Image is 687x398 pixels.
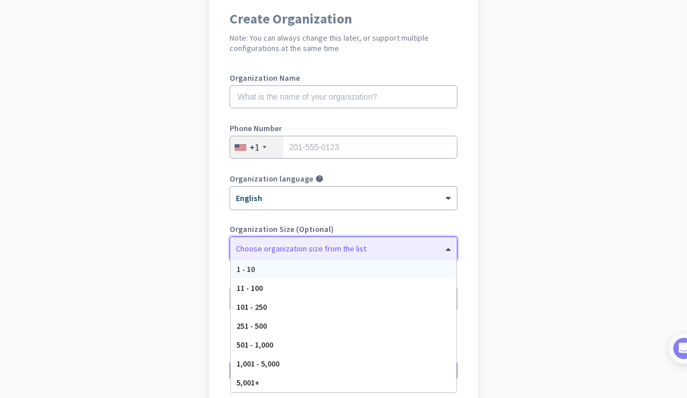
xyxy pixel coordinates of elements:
span: 1,001 - 5,000 [236,358,279,369]
span: 1 - 10 [236,264,255,274]
div: +1 [250,141,259,153]
span: 11 - 100 [236,283,263,293]
label: Organization language [230,175,313,183]
label: Organization Size (Optional) [230,225,457,233]
h2: Note: You can always change this later, or support multiple configurations at the same time [230,33,457,53]
span: 501 - 1,000 [236,340,273,350]
i: help [315,175,323,183]
label: Phone Number [230,124,457,132]
label: Organization Name [230,74,457,82]
label: Organization Time Zone [230,275,457,283]
span: 251 - 500 [236,321,267,331]
button: Create Organization [230,360,457,381]
input: 201-555-0123 [230,136,457,159]
span: 5,001+ [236,377,259,388]
h1: Create Organization [230,12,457,26]
span: 101 - 250 [236,302,267,312]
input: What is the name of your organization? [230,85,457,108]
div: Options List [231,260,456,392]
